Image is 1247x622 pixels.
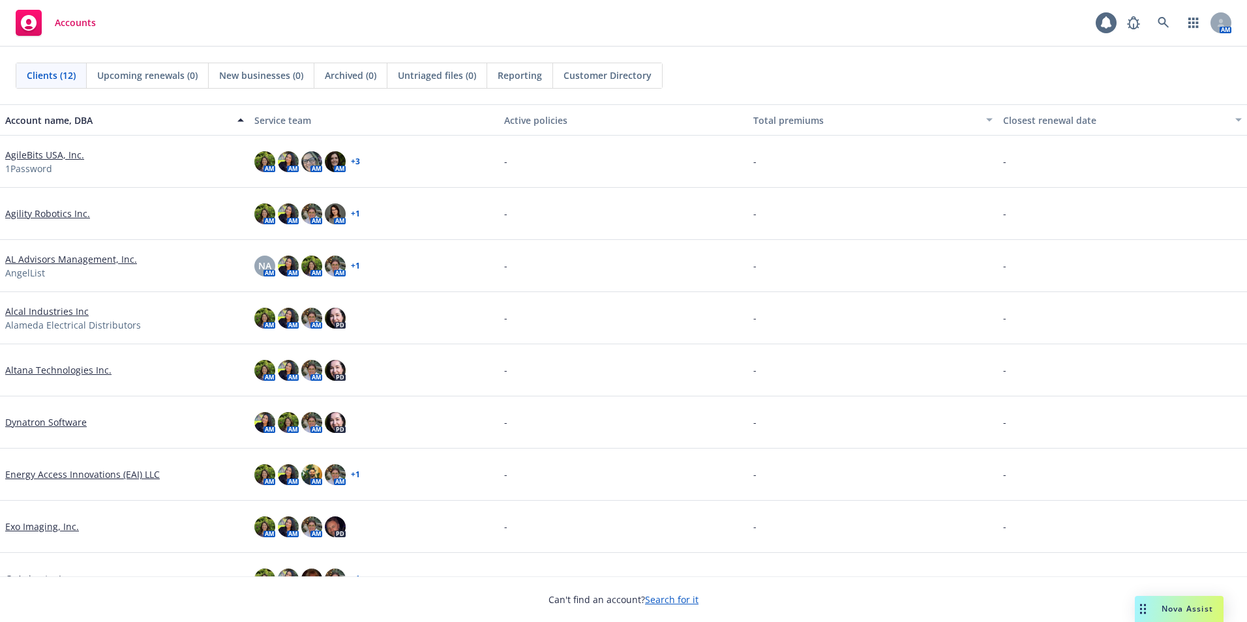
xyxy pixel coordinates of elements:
span: - [1003,363,1006,377]
span: AngelList [5,266,45,280]
span: New businesses (0) [219,68,303,82]
span: - [1003,155,1006,168]
img: photo [325,464,346,485]
span: Nova Assist [1162,603,1213,614]
img: photo [301,151,322,172]
span: Accounts [55,18,96,28]
img: photo [301,360,322,381]
div: Service team [254,113,493,127]
img: photo [325,569,346,589]
img: photo [301,516,322,537]
a: GoAnimate, Inc. [5,572,74,585]
span: - [1003,311,1006,325]
img: photo [254,516,275,537]
span: - [1003,415,1006,429]
a: Report a Bug [1120,10,1147,36]
span: Customer Directory [563,68,652,82]
img: photo [254,308,275,329]
img: photo [325,308,346,329]
a: AL Advisors Management, Inc. [5,252,137,266]
img: photo [278,203,299,224]
button: Nova Assist [1135,596,1224,622]
span: Reporting [498,68,542,82]
span: - [753,415,757,429]
a: + 3 [351,158,360,166]
span: Archived (0) [325,68,376,82]
img: photo [301,308,322,329]
span: - [504,363,507,377]
span: Clients (12) [27,68,76,82]
span: - [753,259,757,273]
a: Dynatron Software [5,415,87,429]
img: photo [301,569,322,589]
div: Active policies [504,113,743,127]
img: photo [254,203,275,224]
span: - [504,415,507,429]
img: photo [254,360,275,381]
a: Alcal Industries Inc [5,304,89,318]
div: Account name, DBA [5,113,230,127]
div: Drag to move [1135,596,1151,622]
span: - [504,207,507,220]
button: Service team [249,104,498,136]
span: - [753,520,757,533]
a: + 1 [351,471,360,479]
div: Closest renewal date [1003,113,1227,127]
img: photo [325,516,346,537]
span: - [504,520,507,533]
img: photo [278,412,299,433]
span: - [1003,572,1006,585]
span: - [504,572,507,585]
span: - [504,467,507,481]
a: Accounts [10,5,101,41]
a: Altana Technologies Inc. [5,363,112,377]
span: - [504,311,507,325]
img: photo [325,412,346,433]
img: photo [278,256,299,276]
span: 1Password [5,162,52,175]
img: photo [254,151,275,172]
a: + 1 [351,210,360,218]
img: photo [325,256,346,276]
img: photo [325,203,346,224]
span: - [753,467,757,481]
button: Active policies [499,104,748,136]
img: photo [278,569,299,589]
span: - [753,363,757,377]
span: - [1003,259,1006,273]
div: Total premiums [753,113,978,127]
img: photo [278,308,299,329]
span: NA [258,259,271,273]
span: - [1003,520,1006,533]
img: photo [278,360,299,381]
span: Untriaged files (0) [398,68,476,82]
span: - [504,259,507,273]
img: photo [254,412,275,433]
a: AgileBits USA, Inc. [5,148,84,162]
img: photo [301,256,322,276]
span: - [753,572,757,585]
span: Alameda Electrical Distributors [5,318,141,332]
a: + 1 [351,575,360,583]
img: photo [278,464,299,485]
span: - [753,207,757,220]
a: + 1 [351,262,360,270]
button: Total premiums [748,104,997,136]
span: - [753,155,757,168]
a: Search for it [645,593,699,606]
a: Energy Access Innovations (EAI) LLC [5,467,160,481]
span: Can't find an account? [548,593,699,606]
img: photo [325,360,346,381]
img: photo [325,151,346,172]
img: photo [301,412,322,433]
span: - [1003,467,1006,481]
span: - [504,155,507,168]
img: photo [301,464,322,485]
img: photo [254,569,275,589]
img: photo [278,151,299,172]
span: - [1003,207,1006,220]
a: Search [1150,10,1177,36]
a: Agility Robotics Inc. [5,207,90,220]
span: Upcoming renewals (0) [97,68,198,82]
button: Closest renewal date [998,104,1247,136]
